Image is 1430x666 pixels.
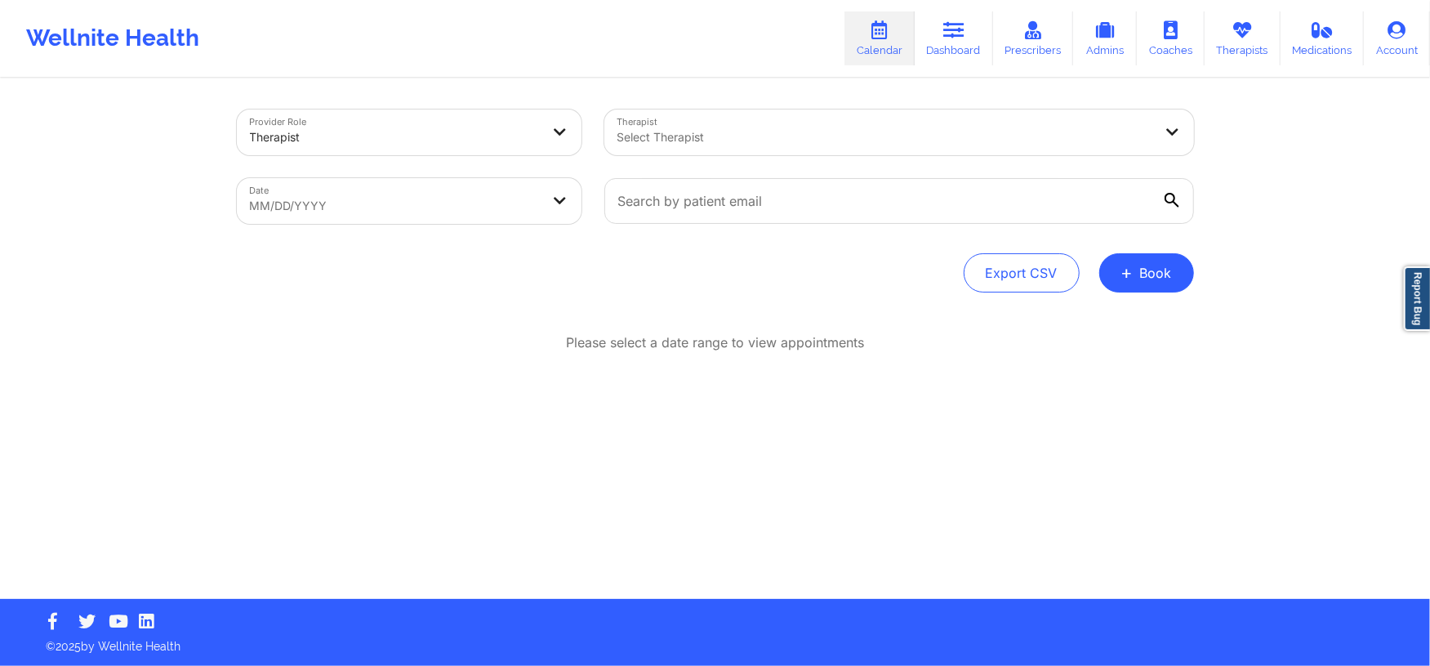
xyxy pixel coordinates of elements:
div: Therapist [250,119,541,155]
a: Dashboard [915,11,993,65]
a: Report Bug [1404,266,1430,331]
a: Therapists [1205,11,1281,65]
button: Export CSV [964,253,1080,293]
a: Account [1364,11,1430,65]
span: + [1121,268,1134,277]
p: Please select a date range to view appointments [566,333,864,352]
input: Search by patient email [604,178,1194,224]
a: Prescribers [993,11,1074,65]
a: Medications [1281,11,1365,65]
a: Admins [1073,11,1137,65]
a: Calendar [844,11,915,65]
button: +Book [1099,253,1194,293]
a: Coaches [1137,11,1205,65]
p: © 2025 by Wellnite Health [34,627,1396,655]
